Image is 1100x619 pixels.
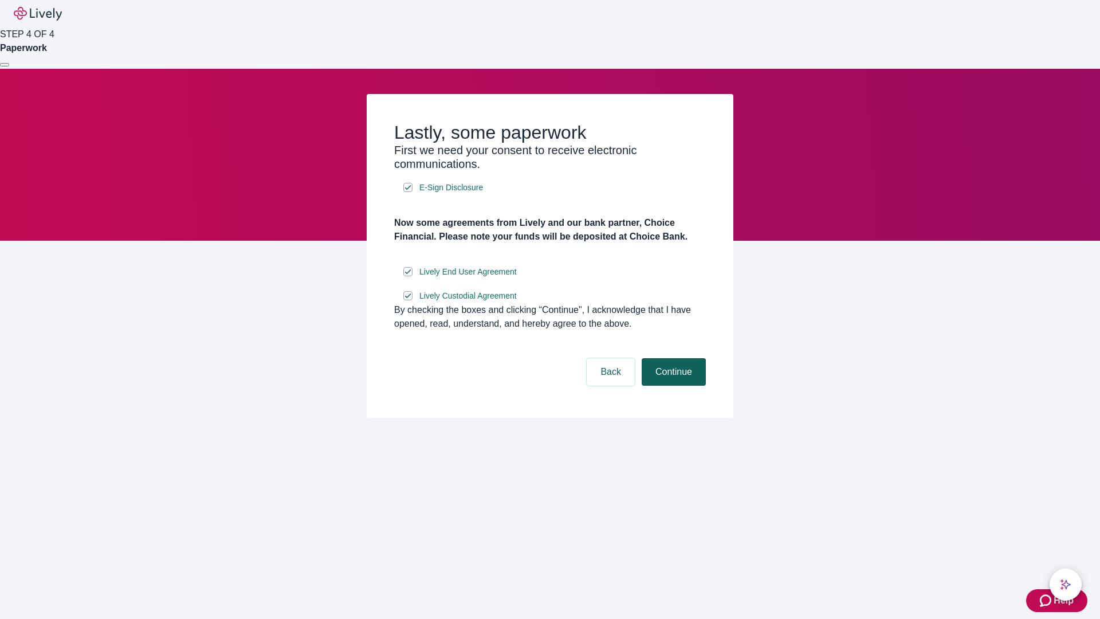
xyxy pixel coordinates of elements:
[1050,569,1082,601] button: chat
[394,143,706,171] h3: First we need your consent to receive electronic communications.
[642,358,706,386] button: Continue
[1060,579,1071,590] svg: Lively AI Assistant
[1026,589,1087,612] button: Zendesk support iconHelp
[417,181,485,195] a: e-sign disclosure document
[394,216,706,244] h4: Now some agreements from Lively and our bank partner, Choice Financial. Please note your funds wi...
[1040,594,1054,608] svg: Zendesk support icon
[394,303,706,331] div: By checking the boxes and clicking “Continue", I acknowledge that I have opened, read, understand...
[1054,594,1074,608] span: Help
[14,7,62,21] img: Lively
[419,266,517,278] span: Lively End User Agreement
[419,182,483,194] span: E-Sign Disclosure
[394,122,706,143] h2: Lastly, some paperwork
[419,290,517,302] span: Lively Custodial Agreement
[417,289,519,303] a: e-sign disclosure document
[417,265,519,279] a: e-sign disclosure document
[587,358,635,386] button: Back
